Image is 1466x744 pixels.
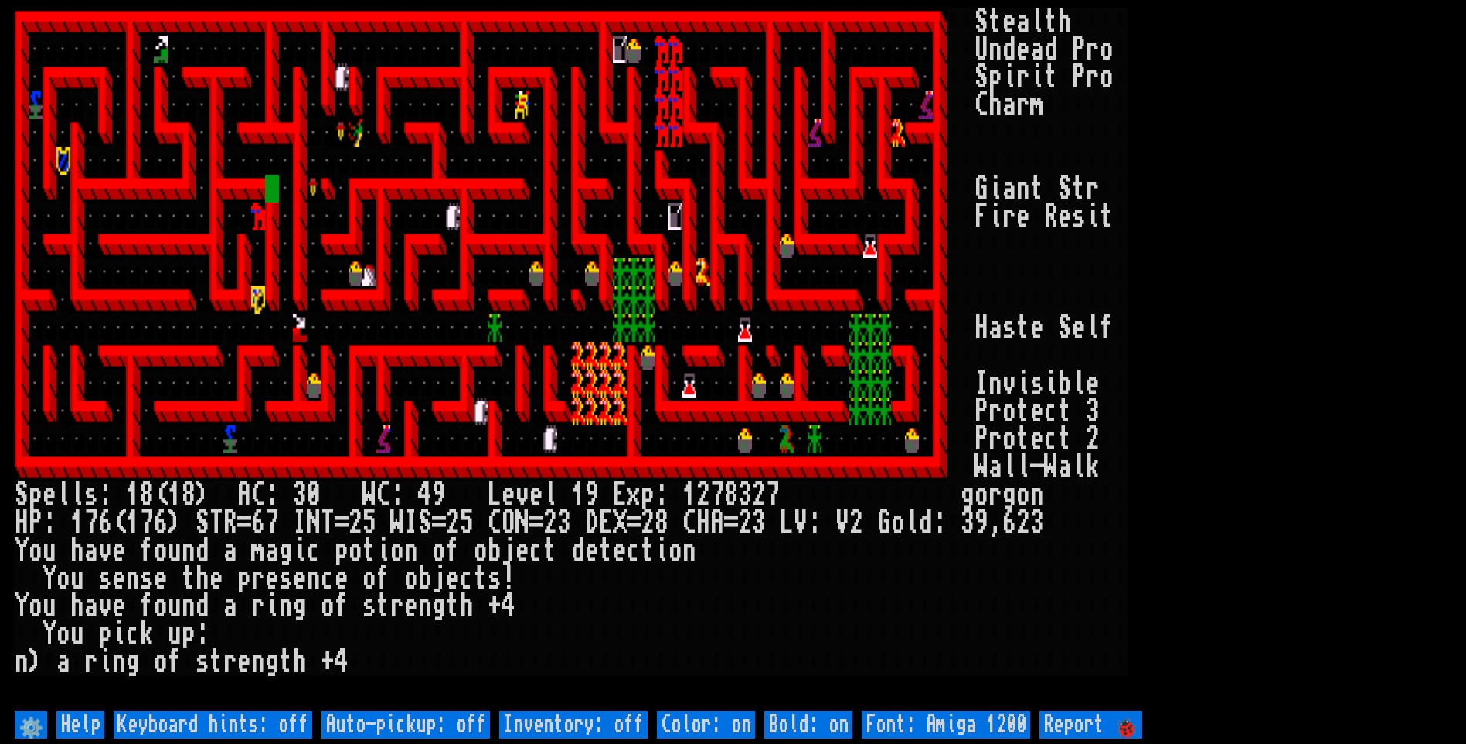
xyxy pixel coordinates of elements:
div: A [710,509,724,537]
div: S [418,509,432,537]
div: o [474,537,488,565]
div: 4 [418,481,432,509]
div: W [1044,453,1058,481]
div: c [627,537,641,565]
div: a [223,592,237,620]
div: p [335,537,349,565]
div: o [1100,63,1114,91]
input: Auto-pickup: off [321,711,490,739]
div: 2 [1086,425,1100,453]
div: i [265,592,279,620]
div: G [877,509,891,537]
div: i [655,537,668,565]
div: e [1086,370,1100,398]
div: ! [502,565,515,592]
div: h [988,91,1002,119]
div: 3 [557,509,571,537]
div: C [251,481,265,509]
div: n [182,537,196,565]
div: o [1100,36,1114,63]
div: : [43,509,56,537]
div: C [488,509,502,537]
div: e [265,565,279,592]
div: f [140,537,154,565]
div: l [1086,314,1100,342]
div: c [307,537,321,565]
div: i [1016,370,1030,398]
div: 2 [849,509,863,537]
div: V [835,509,849,537]
div: t [1044,63,1058,91]
div: r [988,425,1002,453]
div: t [1016,425,1030,453]
div: l [1002,453,1016,481]
input: Help [56,711,104,739]
div: e [613,537,627,565]
div: n [682,537,696,565]
div: a [988,453,1002,481]
div: e [502,481,515,509]
div: o [668,537,682,565]
div: ( [154,481,168,509]
div: G [974,175,988,203]
div: t [1058,425,1072,453]
input: Font: Amiga 1200 [862,711,1030,739]
div: a [1030,36,1044,63]
div: a [84,537,98,565]
div: c [1044,398,1058,425]
div: 1 [682,481,696,509]
div: o [891,509,905,537]
div: 8 [182,481,196,509]
div: L [488,481,502,509]
div: s [140,565,154,592]
div: l [1016,453,1030,481]
div: 7 [710,481,724,509]
div: O [502,509,515,537]
div: n [126,565,140,592]
div: l [70,481,84,509]
div: e [1030,425,1044,453]
div: s [362,592,376,620]
div: j [432,565,446,592]
div: c [460,565,474,592]
div: I [974,370,988,398]
div: = [529,509,543,537]
div: f [446,537,460,565]
div: d [1002,36,1016,63]
div: b [1058,370,1072,398]
div: a [1002,175,1016,203]
div: 2 [752,481,766,509]
div: o [1002,425,1016,453]
div: t [376,592,390,620]
div: t [1058,398,1072,425]
div: t [362,537,376,565]
div: t [988,8,1002,36]
div: 2 [738,509,752,537]
div: 5 [362,509,376,537]
div: R [223,509,237,537]
div: - [1030,453,1044,481]
div: t [474,565,488,592]
div: 3 [293,481,307,509]
div: 1 [168,481,182,509]
div: t [1100,203,1114,230]
div: r [988,481,1002,509]
div: f [1100,314,1114,342]
div: 5 [460,509,474,537]
div: e [1030,398,1044,425]
div: P [974,425,988,453]
div: c [321,565,335,592]
div: W [362,481,376,509]
div: e [1002,8,1016,36]
div: o [29,592,43,620]
div: o [1016,481,1030,509]
div: h [70,537,84,565]
div: N [307,509,321,537]
div: = [432,509,446,537]
div: L [780,509,794,537]
div: 6 [98,509,112,537]
div: , [988,509,1002,537]
div: r [1002,203,1016,230]
div: P [1072,36,1086,63]
div: X [613,509,627,537]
